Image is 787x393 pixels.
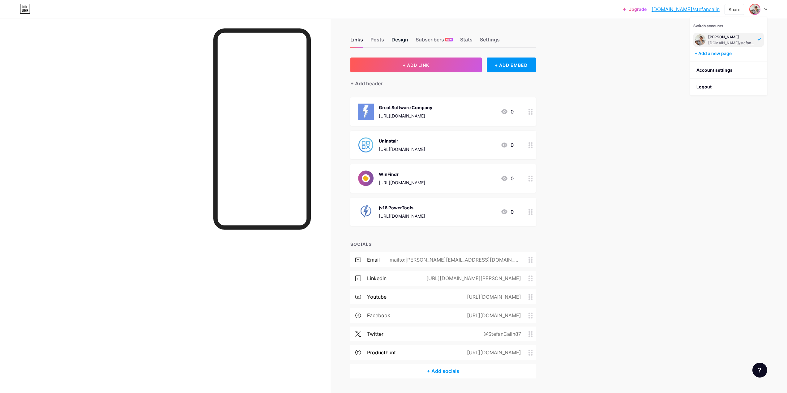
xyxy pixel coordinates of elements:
[367,330,383,338] div: twitter
[379,171,425,177] div: WinFindr
[358,137,374,153] img: Uninstalr
[457,312,528,319] div: [URL][DOMAIN_NAME]
[695,34,706,45] img: stefancalin
[695,50,764,57] div: + Add a new page
[750,4,760,14] img: stefancalin
[460,36,473,47] div: Stats
[358,170,374,186] img: WinFindr
[501,208,514,216] div: 0
[391,36,408,47] div: Design
[417,275,528,282] div: [URL][DOMAIN_NAME][PERSON_NAME]
[379,179,425,186] div: [URL][DOMAIN_NAME]
[367,312,390,319] div: facebook
[370,36,384,47] div: Posts
[379,104,432,111] div: Great Software Company
[379,213,425,219] div: [URL][DOMAIN_NAME]
[693,23,723,28] span: Switch accounts
[708,35,756,40] div: [PERSON_NAME]
[380,256,528,263] div: mailto:[PERSON_NAME][EMAIL_ADDRESS][DOMAIN_NAME]
[379,204,425,211] div: jv16 PowerTools
[367,349,396,356] div: producthunt
[457,349,528,356] div: [URL][DOMAIN_NAME]
[367,275,387,282] div: linkedin
[358,104,374,120] img: Great Software Company
[501,108,514,115] div: 0
[690,79,767,95] li: Logout
[708,41,756,45] div: [DOMAIN_NAME]/stefancalin
[501,175,514,182] div: 0
[350,58,482,72] button: + ADD LINK
[367,256,380,263] div: email
[480,36,500,47] div: Settings
[487,58,536,72] div: + ADD EMBED
[350,241,536,247] div: SOCIALS
[457,293,528,301] div: [URL][DOMAIN_NAME]
[623,7,647,12] a: Upgrade
[350,80,383,87] div: + Add header
[729,6,740,13] div: Share
[474,330,528,338] div: @StefanCalin87
[350,364,536,378] div: + Add socials
[379,146,425,152] div: [URL][DOMAIN_NAME]
[379,113,432,119] div: [URL][DOMAIN_NAME]
[367,293,387,301] div: youtube
[416,36,453,47] div: Subscribers
[403,62,429,68] span: + ADD LINK
[446,38,452,41] span: NEW
[652,6,720,13] a: [DOMAIN_NAME]/stefancalin
[690,62,767,79] a: Account settings
[358,204,374,220] img: jv16 PowerTools
[501,141,514,149] div: 0
[379,138,425,144] div: Uninstalr
[350,36,363,47] div: Links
